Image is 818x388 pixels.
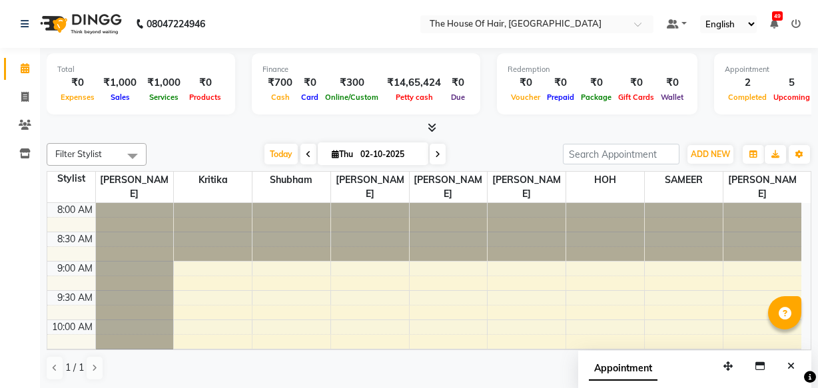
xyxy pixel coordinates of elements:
[55,232,95,246] div: 8:30 AM
[186,75,224,91] div: ₹0
[264,144,298,164] span: Today
[725,75,770,91] div: 2
[65,361,84,375] span: 1 / 1
[488,172,566,202] span: [PERSON_NAME]
[578,75,615,91] div: ₹0
[322,93,382,102] span: Online/Custom
[645,172,723,188] span: SAMEER
[725,93,770,102] span: Completed
[268,93,293,102] span: Cash
[34,5,125,43] img: logo
[147,5,205,43] b: 08047224946
[446,75,470,91] div: ₹0
[47,172,95,186] div: Stylist
[57,75,98,91] div: ₹0
[174,172,252,188] span: Kritika
[508,93,544,102] span: Voucher
[770,18,778,30] a: 49
[49,320,95,334] div: 10:00 AM
[723,172,801,202] span: [PERSON_NAME]
[98,75,142,91] div: ₹1,000
[55,148,102,159] span: Filter Stylist
[186,93,224,102] span: Products
[262,64,470,75] div: Finance
[657,75,687,91] div: ₹0
[252,172,330,188] span: Shubham
[448,93,468,102] span: Due
[322,75,382,91] div: ₹300
[382,75,446,91] div: ₹14,65,424
[298,75,322,91] div: ₹0
[356,144,423,164] input: 2025-10-02
[615,93,657,102] span: Gift Cards
[691,149,730,159] span: ADD NEW
[331,172,409,202] span: [PERSON_NAME]
[544,93,578,102] span: Prepaid
[615,75,657,91] div: ₹0
[57,64,224,75] div: Total
[55,291,95,305] div: 9:30 AM
[262,75,298,91] div: ₹700
[57,93,98,102] span: Expenses
[578,93,615,102] span: Package
[55,203,95,217] div: 8:00 AM
[770,93,813,102] span: Upcoming
[563,144,679,164] input: Search Appointment
[328,149,356,159] span: Thu
[544,75,578,91] div: ₹0
[772,11,783,21] span: 49
[146,93,182,102] span: Services
[762,335,805,375] iframe: chat widget
[142,75,186,91] div: ₹1,000
[770,75,813,91] div: 5
[508,64,687,75] div: Redemption
[508,75,544,91] div: ₹0
[589,357,657,381] span: Appointment
[107,93,133,102] span: Sales
[687,145,733,164] button: ADD NEW
[410,172,488,202] span: [PERSON_NAME]
[657,93,687,102] span: Wallet
[96,172,174,202] span: [PERSON_NAME]
[298,93,322,102] span: Card
[566,172,644,188] span: HOH
[392,93,436,102] span: Petty cash
[55,262,95,276] div: 9:00 AM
